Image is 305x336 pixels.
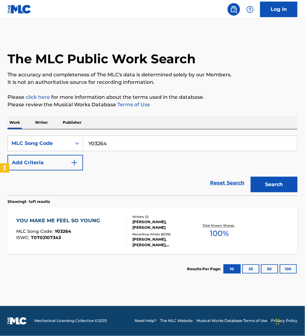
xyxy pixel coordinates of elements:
[55,228,71,234] span: Y03264
[61,116,83,129] p: Publisher
[224,264,241,274] button: 10
[271,318,298,324] a: Privacy Policy
[7,51,196,67] h1: The MLC Public Work Search
[132,232,195,237] div: Recording Artists ( 6036 )
[7,71,298,79] p: The accuracy and completeness of The MLC's data is determined solely by our Members.
[203,223,236,228] p: Total Known Shares:
[260,2,298,17] a: Log In
[280,264,297,274] button: 100
[16,235,31,240] span: ISWC :
[7,94,298,101] p: Please for more information about the terms used in the database.
[196,318,267,324] a: Musical Works Database Terms of Use
[116,102,150,108] a: Terms of Use
[246,6,254,13] img: help
[7,101,298,108] p: Please review the Musical Works Database
[26,94,50,100] a: click here
[228,3,240,16] a: Public Search
[33,116,50,129] p: Writer
[16,228,55,234] span: MLC Song Code :
[7,79,298,86] p: It is not an authoritative source for recording information.
[160,318,193,324] a: The MLC Website
[7,116,22,129] p: Work
[230,6,238,13] img: search
[132,214,195,219] div: Writers ( 2 )
[7,155,83,170] button: Add Criteria
[7,317,27,325] img: logo
[7,199,50,204] p: Showing 1 - 1 of 1 results
[12,140,68,147] div: MLC Song Code
[7,136,298,195] form: Search Form
[132,219,195,230] div: [PERSON_NAME], [PERSON_NAME]
[276,312,279,331] div: Drag
[135,318,156,324] a: Need Help?
[242,264,259,274] button: 25
[31,235,61,240] span: T0702107343
[251,177,298,192] button: Search
[187,266,223,272] p: Results Per Page:
[274,306,305,336] iframe: Chat Widget
[244,3,256,16] div: Help
[34,318,107,324] span: Mechanical Licensing Collective © 2025
[261,264,278,274] button: 50
[16,217,103,224] div: YOU MAKE ME FEEL SO YOUNG
[207,176,248,190] a: Reset Search
[71,159,78,166] img: 9d2ae6d4665cec9f34b9.svg
[7,208,298,254] a: YOU MAKE ME FEEL SO YOUNGMLC Song Code:Y03264ISWC:T0702107343Writers (2)[PERSON_NAME], [PERSON_NA...
[210,228,229,239] span: 100 %
[132,237,195,248] div: [PERSON_NAME], [PERSON_NAME], [PERSON_NAME], [PERSON_NAME], [PERSON_NAME]
[7,5,32,14] img: MLC Logo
